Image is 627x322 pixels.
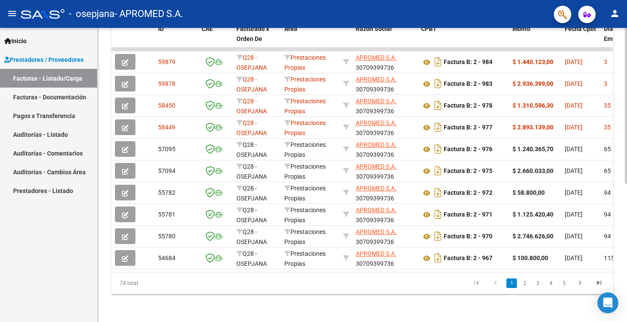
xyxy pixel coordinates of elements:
[69,4,115,24] span: - osepjana
[236,250,273,277] span: Q28 - OSEPJANA Gerenciadora
[356,185,397,192] span: APROMED S.A.
[356,140,414,158] div: 30709399736
[506,278,517,288] a: 1
[565,124,583,131] span: [DATE]
[356,53,414,71] div: 30709399736
[512,80,553,87] strong: $ 2.936.399,00
[284,76,326,93] span: Prestaciones Propias
[512,124,553,131] strong: $ 2.893.139,00
[158,167,175,174] span: 57094
[421,25,437,32] span: CPBT
[512,254,548,261] strong: $ 100.800,00
[4,36,27,46] span: Inicio
[284,250,326,267] span: Prestaciones Propias
[432,229,444,243] i: Descargar documento
[158,80,175,87] span: 59878
[572,278,588,288] a: go to next page
[356,118,414,136] div: 30709399736
[284,119,326,136] span: Prestaciones Propias
[597,292,618,313] div: Open Intercom Messenger
[610,8,620,19] mat-icon: person
[565,233,583,240] span: [DATE]
[158,146,175,153] span: 57095
[356,227,414,245] div: 30709399736
[444,190,492,197] strong: Factura B: 2 - 972
[284,185,326,202] span: Prestaciones Propias
[544,276,557,291] li: page 4
[512,58,553,65] strong: $ 1.440.123,00
[158,233,175,240] span: 55780
[356,162,414,180] div: 30709399736
[487,278,504,288] a: go to previous page
[604,211,611,218] span: 94
[432,55,444,69] i: Descargar documento
[557,276,570,291] li: page 5
[356,54,397,61] span: APROMED S.A.
[233,20,281,58] datatable-header-cell: Facturado x Orden De
[356,163,397,170] span: APROMED S.A.
[444,168,492,175] strong: Factura B: 2 - 975
[236,185,273,212] span: Q28 - OSEPJANA Gerenciadora
[591,278,607,288] a: go to last page
[444,146,492,153] strong: Factura B: 2 - 976
[158,189,175,196] span: 55782
[158,102,175,109] span: 58450
[356,96,414,115] div: 30709399736
[531,276,544,291] li: page 3
[7,8,17,19] mat-icon: menu
[519,278,530,288] a: 2
[4,55,84,64] span: Prestadores / Proveedores
[284,25,297,32] span: Area
[546,278,556,288] a: 4
[565,80,583,87] span: [DATE]
[356,250,397,257] span: APROMED S.A.
[356,25,392,32] span: Razón Social
[512,189,545,196] strong: $ 58.800,00
[432,120,444,134] i: Descargar documento
[512,25,530,32] span: Monto
[236,25,269,42] span: Facturado x Orden De
[565,58,583,65] span: [DATE]
[158,254,175,261] span: 54684
[565,254,583,261] span: [DATE]
[236,76,273,103] span: Q28 - OSEPJANA Gerenciadora
[604,254,614,261] span: 115
[432,186,444,200] i: Descargar documento
[356,75,414,93] div: 30709399736
[512,233,553,240] strong: $ 2.746.626,00
[518,276,531,291] li: page 2
[236,54,273,81] span: Q28 - OSEPJANA Gerenciadora
[115,4,183,24] span: - APROMED S.A.
[444,59,492,66] strong: Factura B: 2 - 984
[356,183,414,202] div: 30709399736
[236,119,273,146] span: Q28 - OSEPJANA Gerenciadora
[432,142,444,156] i: Descargar documento
[559,278,569,288] a: 5
[512,211,553,218] strong: $ 1.125.420,40
[565,167,583,174] span: [DATE]
[155,20,198,58] datatable-header-cell: ID
[198,20,233,58] datatable-header-cell: CAE
[356,98,397,105] span: APROMED S.A.
[432,207,444,221] i: Descargar documento
[604,189,611,196] span: 94
[236,207,273,234] span: Q28 - OSEPJANA Gerenciadora
[444,233,492,240] strong: Factura B: 2 - 970
[284,163,326,180] span: Prestaciones Propias
[512,146,553,153] strong: $ 1.240.365,70
[111,272,210,294] div: 74 total
[202,25,213,32] span: CAE
[533,278,543,288] a: 3
[604,80,607,87] span: 3
[356,119,397,126] span: APROMED S.A.
[236,228,273,255] span: Q28 - OSEPJANA Gerenciadora
[444,211,492,218] strong: Factura B: 2 - 971
[565,146,583,153] span: [DATE]
[444,102,492,109] strong: Factura B: 2 - 978
[604,58,607,65] span: 3
[356,76,397,83] span: APROMED S.A.
[281,20,340,58] datatable-header-cell: Area
[432,98,444,112] i: Descargar documento
[158,58,175,65] span: 59879
[158,211,175,218] span: 55781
